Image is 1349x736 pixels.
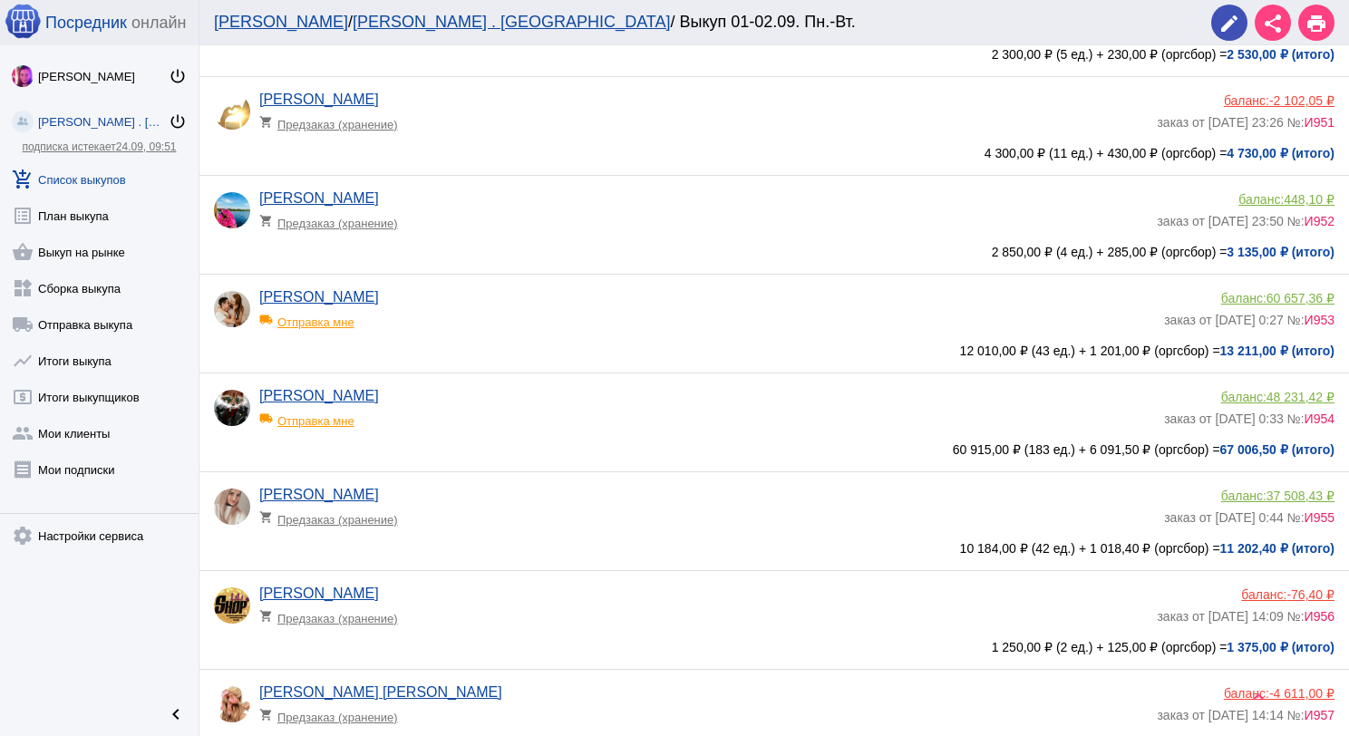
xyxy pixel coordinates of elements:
[259,108,409,131] div: Предзаказ (хранение)
[12,422,34,444] mat-icon: group
[259,190,379,206] a: [PERSON_NAME]
[22,140,176,153] a: подписка истекает24.09, 09:51
[259,207,409,230] div: Предзаказ (хранение)
[1284,192,1334,207] span: 448,10 ₽
[1305,214,1334,228] span: И952
[38,115,169,129] div: [PERSON_NAME] . [GEOGRAPHIC_DATA]
[12,386,34,408] mat-icon: local_atm
[12,205,34,227] mat-icon: list_alt
[1305,609,1334,624] span: И956
[1164,390,1334,404] div: баланс:
[1269,93,1334,108] span: -2 102,05 ₽
[214,489,250,525] img: jpYarlG_rMSRdqPbVPQVGBq6sjAws1PGEm5gZ1VrcU0z7HB6t_6-VAYqmDps2aDbz8He_Uz8T3ZkfUszj2kIdyl7.jpg
[1227,146,1334,160] b: 4 730,00 ₽ (итого)
[214,686,250,722] img: aCVqTDZenoBfl6v_qWDcIofiBHVu5uxJfPNv9WsMS2KeREiEpFR6GbS6HGEkgYvt5kZD5LkmkBn1hm8QspLKlgAU.jpg
[116,140,177,153] span: 24.09, 09:51
[214,541,1334,556] div: 10 184,00 ₽ (42 ед.) + 1 018,40 ₽ (оргсбор) =
[1164,503,1334,525] div: заказ от [DATE] 0:44 №:
[1227,640,1334,654] b: 1 375,00 ₽ (итого)
[169,67,187,85] mat-icon: power_settings_new
[214,13,1193,32] div: / / Выкуп 01-02.09. Пн.-Вт.
[1157,686,1334,701] div: баланс:
[1157,207,1334,228] div: заказ от [DATE] 23:50 №:
[259,305,409,329] div: Отправка мне
[1305,412,1334,426] span: И954
[1164,404,1334,426] div: заказ от [DATE] 0:33 №:
[45,14,127,33] span: Посредник
[214,442,1334,457] div: 60 915,00 ₽ (183 ед.) + 6 091,50 ₽ (оргсбор) =
[214,13,348,31] a: [PERSON_NAME]
[1267,291,1334,305] span: 60 657,36 ₽
[214,587,250,624] img: nr_-KHif7iYoM8oB-HqZFOXugCVK7Jpflviy7Su_rP13y3XRJoxcyIsNdRB3tm09qDVYu4KFp5690eAi3Z0W7Tvn.jpg
[259,487,379,502] a: [PERSON_NAME]
[1220,541,1334,556] b: 11 202,40 ₽ (итого)
[1157,108,1334,130] div: заказ от [DATE] 23:26 №:
[259,289,379,305] a: [PERSON_NAME]
[12,169,34,190] mat-icon: add_shopping_cart
[259,586,379,601] a: [PERSON_NAME]
[259,214,277,228] mat-icon: shopping_cart
[259,313,277,326] mat-icon: local_shipping
[12,65,34,87] img: 73xLq58P2BOqs-qIllg3xXCtabieAB0OMVER0XTxHpc0AjG-Rb2SSuXsq4It7hEfqgBcQNho.jpg
[259,708,277,721] mat-icon: shopping_cart
[1305,115,1334,130] span: И951
[259,115,277,129] mat-icon: shopping_cart
[214,390,250,426] img: vd2iKW0PW-FsqLi4RmhEwsCg2KrKpVNwsQFjmPRsT4HaO-m7wc8r3lMq2bEv28q2mqI8OJVjWDK1XKAm0SGrcN3D.jpg
[1305,13,1327,34] mat-icon: print
[169,112,187,131] mat-icon: power_settings_new
[1164,489,1334,503] div: баланс:
[1262,13,1284,34] mat-icon: share
[259,684,502,700] a: [PERSON_NAME] [PERSON_NAME]
[1267,390,1334,404] span: 48 231,42 ₽
[259,701,409,724] div: Предзаказ (хранение)
[12,111,34,132] img: community_200.png
[1220,344,1334,358] b: 13 211,00 ₽ (итого)
[1157,602,1334,624] div: заказ от [DATE] 14:09 №:
[12,277,34,299] mat-icon: widgets
[12,314,34,335] mat-icon: local_shipping
[259,609,277,623] mat-icon: shopping_cart
[1286,587,1334,602] span: -76,40 ₽
[214,245,1334,259] div: 2 850,00 ₽ (4 ед.) + 285,00 ₽ (оргсбор) =
[1157,587,1334,602] div: баланс:
[1247,686,1269,708] mat-icon: keyboard_arrow_up
[1218,13,1240,34] mat-icon: edit
[1220,442,1334,457] b: 67 006,50 ₽ (итого)
[1164,305,1334,327] div: заказ от [DATE] 0:27 №:
[1227,47,1334,62] b: 2 530,00 ₽ (итого)
[214,47,1334,62] div: 2 300,00 ₽ (5 ед.) + 230,00 ₽ (оргсбор) =
[12,241,34,263] mat-icon: shopping_basket
[131,14,186,33] span: онлайн
[1305,510,1334,525] span: И955
[259,602,409,625] div: Предзаказ (хранение)
[1267,489,1334,503] span: 37 508,43 ₽
[1157,701,1334,722] div: заказ от [DATE] 14:14 №:
[12,459,34,480] mat-icon: receipt
[214,93,250,130] img: ynNktYQzf9XegH-4cU-LyNw6tVMvCiBZvitlWhmqN6V9Z8oFzpzry49TkfxKreKmLsx4MdRrL2HiXeTvE9qpXpL3.jpg
[353,13,670,31] a: [PERSON_NAME] . [GEOGRAPHIC_DATA]
[38,70,169,83] div: [PERSON_NAME]
[1227,245,1334,259] b: 3 135,00 ₽ (итого)
[259,412,277,425] mat-icon: local_shipping
[12,350,34,372] mat-icon: show_chart
[165,703,187,725] mat-icon: chevron_left
[214,344,1334,358] div: 12 010,00 ₽ (43 ед.) + 1 201,00 ₽ (оргсбор) =
[259,510,277,524] mat-icon: shopping_cart
[259,388,379,403] a: [PERSON_NAME]
[214,192,250,228] img: TDutzmL3pnCc61ieyRQKbxF1oh3ZlHyopRuuLBCcQ47DC32FkPK_1BnhhmTm2SpdidrN2nwNFSFXWT6dC8WtRdgs.jpg
[214,640,1334,654] div: 1 250,00 ₽ (2 ед.) + 125,00 ₽ (оргсбор) =
[259,404,409,428] div: Отправка мне
[1305,313,1334,327] span: И953
[1157,192,1334,207] div: баланс:
[259,92,379,107] a: [PERSON_NAME]
[1157,93,1334,108] div: баланс:
[5,3,41,39] img: apple-icon-60x60.png
[12,525,34,547] mat-icon: settings
[1164,291,1334,305] div: баланс:
[259,503,409,527] div: Предзаказ (хранение)
[214,146,1334,160] div: 4 300,00 ₽ (11 ед.) + 430,00 ₽ (оргсбор) =
[214,291,250,327] img: e78SHcMQxUdyZPSmMuqhNNSihG5qwqpCvo9g4MOCF4FTeRBVJFDFa5Ue9I0hMuL5lN3RLiAO5xl6ZtzinHj_WwJj.jpg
